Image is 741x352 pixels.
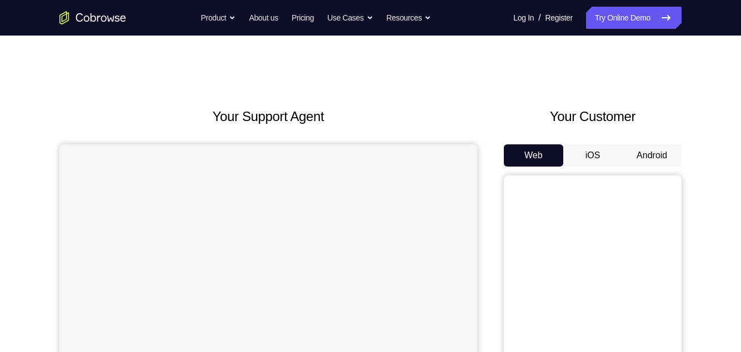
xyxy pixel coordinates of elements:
[538,11,540,24] span: /
[563,144,623,167] button: iOS
[249,7,278,29] a: About us
[292,7,314,29] a: Pricing
[387,7,432,29] button: Resources
[545,7,573,29] a: Register
[59,107,477,127] h2: Your Support Agent
[59,11,126,24] a: Go to the home page
[504,144,563,167] button: Web
[327,7,373,29] button: Use Cases
[513,7,534,29] a: Log In
[201,7,236,29] button: Product
[622,144,682,167] button: Android
[586,7,682,29] a: Try Online Demo
[504,107,682,127] h2: Your Customer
